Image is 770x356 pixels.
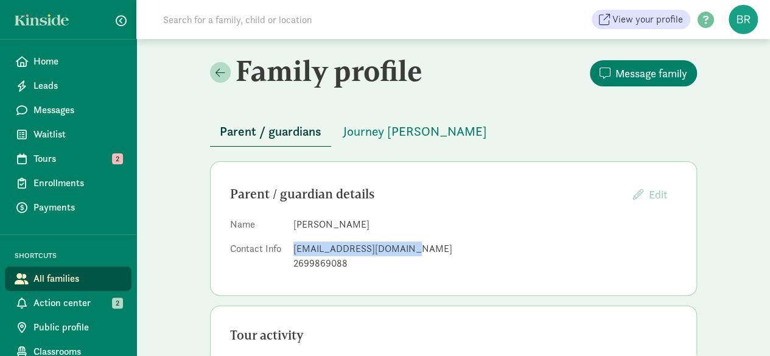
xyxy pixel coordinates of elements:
a: Public profile [5,315,131,340]
span: Waitlist [33,127,122,142]
span: Message family [615,65,687,82]
input: Search for a family, child or location [156,7,497,32]
span: Action center [33,296,122,310]
div: 2699869088 [293,256,677,271]
span: Enrollments [33,176,122,190]
dd: [PERSON_NAME] [293,217,677,232]
span: Parent / guardians [220,122,321,141]
span: Payments [33,200,122,215]
span: Journey [PERSON_NAME] [343,122,487,141]
a: All families [5,267,131,291]
button: Parent / guardians [210,117,331,147]
span: Tours [33,152,122,166]
span: Leads [33,79,122,93]
h2: Family profile [210,54,451,88]
span: 2 [112,153,123,164]
a: Payments [5,195,131,220]
a: Enrollments [5,171,131,195]
a: Leads [5,74,131,98]
a: Waitlist [5,122,131,147]
a: View your profile [592,10,690,29]
button: Edit [623,181,677,208]
span: Home [33,54,122,69]
span: 2 [112,298,123,309]
button: Message family [590,60,697,86]
dt: Name [230,217,284,237]
a: Tours 2 [5,147,131,171]
a: Journey [PERSON_NAME] [334,125,497,139]
a: Home [5,49,131,74]
span: Edit [649,187,667,201]
a: Messages [5,98,131,122]
a: Parent / guardians [210,125,331,139]
button: Journey [PERSON_NAME] [334,117,497,146]
div: Parent / guardian details [230,184,623,204]
a: Action center 2 [5,291,131,315]
dt: Contact Info [230,242,284,276]
iframe: Chat Widget [709,298,770,356]
div: Tour activity [230,326,677,345]
span: Public profile [33,320,122,335]
span: View your profile [612,12,683,27]
span: Messages [33,103,122,117]
div: [EMAIL_ADDRESS][DOMAIN_NAME] [293,242,677,256]
span: All families [33,271,122,286]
